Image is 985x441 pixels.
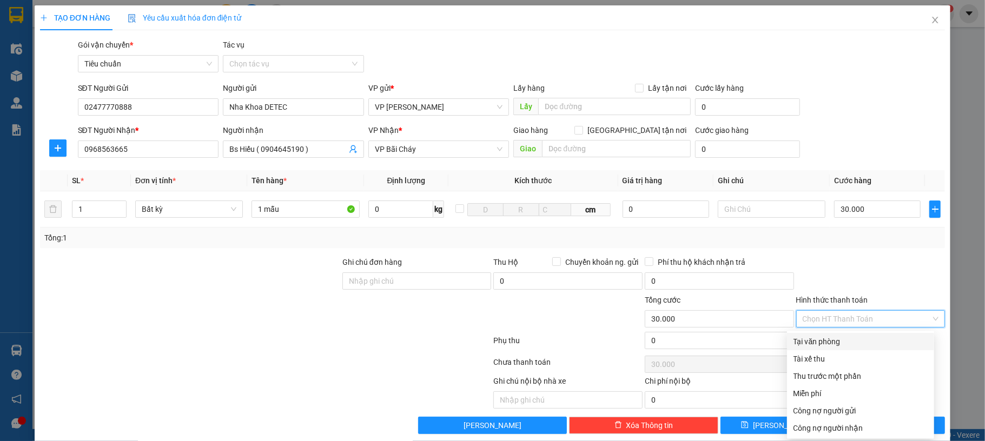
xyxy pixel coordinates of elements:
div: Cước gửi hàng sẽ được ghi vào công nợ của người gửi [787,402,934,419]
span: save [741,421,749,430]
div: Công nợ người nhận [794,422,928,434]
span: SL [72,176,81,185]
span: Phí thu hộ khách nhận trả [653,256,750,268]
span: Lấy hàng [513,84,545,92]
span: [PERSON_NAME] [464,419,521,431]
div: Chi phí nội bộ [645,375,794,391]
button: [PERSON_NAME] [418,417,567,434]
span: plus [50,144,66,152]
span: Kích thước [515,176,552,185]
label: Ghi chú đơn hàng [342,258,402,266]
span: Gửi hàng Hạ Long: Hotline: [10,72,104,101]
span: Lấy [513,98,538,115]
button: plus [929,201,941,218]
div: Cước gửi hàng sẽ được ghi vào công nợ của người nhận [787,419,934,437]
span: Bất kỳ [142,201,236,217]
span: Gửi hàng [GEOGRAPHIC_DATA]: Hotline: [5,31,109,70]
div: SĐT Người Gửi [78,82,219,94]
button: delete [44,201,62,218]
label: Cước lấy hàng [695,84,744,92]
span: Giá trị hàng [623,176,663,185]
span: Cước hàng [834,176,871,185]
span: Giao hàng [513,126,548,135]
span: user-add [349,145,358,153]
span: Thu Hộ [493,258,518,266]
span: VP Nhận [368,126,399,135]
span: plus [930,205,940,213]
span: close [931,16,940,24]
th: Ghi chú [713,170,830,191]
span: cm [571,203,611,216]
button: save[PERSON_NAME] [720,417,832,434]
span: Đơn vị tính [135,176,176,185]
input: Nhập ghi chú [493,391,643,409]
span: TẠO ĐƠN HÀNG [40,14,110,22]
strong: 0888 827 827 - 0848 827 827 [23,51,108,70]
div: Tài xế thu [794,353,928,365]
span: kg [433,201,444,218]
span: plus [40,14,48,22]
input: R [503,203,539,216]
strong: 024 3236 3236 - [5,41,109,60]
input: Cước giao hàng [695,141,799,158]
strong: Công ty TNHH Phúc Xuyên [11,5,102,29]
span: Tên hàng [252,176,287,185]
span: VP Bãi Cháy [375,141,503,157]
div: Phụ thu [492,335,644,353]
div: Tại văn phòng [794,336,928,348]
input: 0 [623,201,709,218]
span: Tổng cước [645,296,680,304]
span: Yêu cầu xuất hóa đơn điện tử [128,14,242,22]
img: icon [128,14,136,23]
span: Định lượng [387,176,426,185]
span: Giao [513,140,542,157]
div: VP gửi [368,82,510,94]
div: Tổng: 1 [44,232,381,244]
div: SĐT Người Nhận [78,124,219,136]
span: Xóa Thông tin [626,419,673,431]
button: plus [49,139,67,157]
div: Thu trước một phần [794,370,928,382]
span: Gói vận chuyển [78,41,133,49]
label: Cước giao hàng [695,126,749,135]
button: Close [920,5,950,36]
span: [PERSON_NAME] [753,419,811,431]
span: Lấy tận nơi [644,82,691,94]
input: Dọc đường [542,140,691,157]
input: C [539,203,571,216]
div: Công nợ người gửi [794,405,928,417]
span: delete [614,421,622,430]
div: Ghi chú nội bộ nhà xe [493,375,643,391]
button: deleteXóa Thông tin [569,417,718,434]
input: Dọc đường [538,98,691,115]
input: Ghi chú đơn hàng [342,272,492,290]
input: Ghi Chú [718,201,825,218]
span: VP Dương Đình Nghệ [375,99,503,115]
div: Người gửi [223,82,364,94]
input: Cước lấy hàng [695,98,799,116]
div: Người nhận [223,124,364,136]
span: [GEOGRAPHIC_DATA] tận nơi [583,124,691,136]
input: VD: Bàn, Ghế [252,201,359,218]
div: Miễn phí [794,387,928,399]
input: D [467,203,504,216]
span: Chuyển khoản ng. gửi [561,256,643,268]
label: Hình thức thanh toán [796,296,868,304]
div: Chưa thanh toán [492,356,644,375]
label: Tác vụ [223,41,244,49]
span: Tiêu chuẩn [84,56,213,72]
